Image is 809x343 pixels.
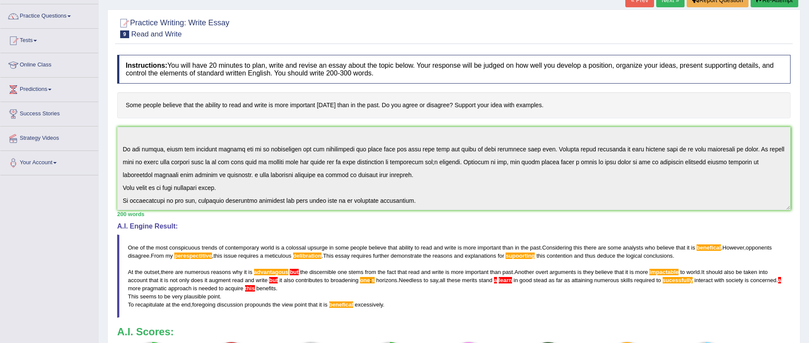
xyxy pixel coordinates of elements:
[691,244,695,251] span: is
[608,244,621,251] span: some
[260,253,263,259] span: a
[373,253,389,259] span: further
[372,277,375,283] span: The word ‘one;s’ is not standard English. Did you mean “one’s” (curly apostrophe) or “one’s” (str...
[232,277,243,283] span: read
[164,293,170,300] span: be
[585,253,596,259] span: thus
[572,277,593,283] span: attaining
[165,253,173,259] span: my
[128,277,148,283] span: account
[185,269,209,275] span: numerous
[168,285,191,292] span: approach
[175,269,183,275] span: are
[445,244,456,251] span: write
[465,269,488,275] span: important
[293,253,321,259] span: Possible spelling mistake found. (did you mean: deliberation)
[574,253,583,259] span: and
[117,55,791,84] h4: You will have 20 minutes to plan, write and revise an essay about the topic below. Your response ...
[191,277,203,283] span: does
[291,253,293,259] span: Possible typo: you repeated a whitespace (did you mean: )
[556,277,563,283] span: far
[447,277,461,283] span: these
[399,277,422,283] span: Needless
[724,269,734,275] span: also
[117,326,174,337] b: A.I. Scores:
[594,277,619,283] span: numerous
[657,244,674,251] span: believe
[248,269,252,275] span: is
[514,277,518,283] span: in
[308,301,318,308] span: that
[464,244,476,251] span: more
[172,301,180,308] span: the
[686,269,700,275] span: world
[454,253,464,259] span: and
[181,301,191,308] span: end
[423,253,431,259] span: the
[309,269,336,275] span: discernible
[140,244,145,251] span: of
[0,78,98,99] a: Predictions
[265,253,291,259] span: meticulous
[656,277,661,283] span: to
[617,253,624,259] span: the
[164,277,168,283] span: is
[615,269,624,275] span: that
[0,102,98,123] a: Success Stories
[547,253,573,259] span: contention
[550,269,576,275] span: arguments
[161,269,174,275] span: there
[217,301,243,308] span: discussion
[254,269,288,275] span: Possible spelling mistake found. (did you mean: advantageous)
[267,277,269,283] span: Use a comma before ‘but’ if it connects two independent clauses (unless they are closely connecte...
[202,244,217,251] span: trends
[499,277,512,283] span: After ‘a’, the verb ‘learn’ doesn’t fit. Is ‘learn’ spelled correctly? If ‘learn’ is the first wo...
[117,235,791,318] blockquote: . . , . , . . , . . . , . . . , .
[192,301,215,308] span: foregoing
[282,301,293,308] span: view
[621,277,633,283] span: skills
[294,301,306,308] span: point
[329,244,333,251] span: in
[296,277,323,283] span: contributes
[745,277,748,283] span: is
[0,126,98,148] a: Strategy Videos
[388,244,397,251] span: that
[519,277,532,283] span: good
[360,277,370,283] span: The word ‘one;s’ is not standard English. Did you mean “one’s” (curly apostrophe) or “one’s” (str...
[421,244,432,251] span: read
[128,293,139,300] span: This
[273,301,280,308] span: the
[424,277,428,283] span: to
[445,269,449,275] span: is
[564,277,570,283] span: as
[135,301,164,308] span: recapitulate
[369,244,386,251] span: believe
[174,253,212,259] span: Possible spelling mistake found. (did you mean: perspective)
[319,301,322,308] span: it
[536,253,545,259] span: this
[0,151,98,172] a: Your Account
[224,253,236,259] span: issue
[430,277,438,283] span: say
[151,253,164,259] span: From
[743,269,757,275] span: taken
[462,277,477,283] span: merits
[498,253,504,259] span: for
[238,253,258,259] span: requires
[433,253,452,259] span: reasons
[329,301,353,308] span: Possible spelling mistake found. (did you mean: beneficial)
[225,285,243,292] span: acquire
[288,269,290,275] span: Use a comma before ‘but’ if it connects two independent clauses (unless they are closely connecte...
[409,269,420,275] span: read
[158,293,163,300] span: to
[193,285,197,292] span: is
[597,253,615,259] span: deduce
[128,301,134,308] span: To
[663,277,693,283] span: Possible spelling mistake found. (did you mean: successfully)
[244,269,247,275] span: it
[117,223,791,230] h4: A.I. Engine Result:
[635,269,648,275] span: more
[117,210,791,218] div: 200 words
[120,30,129,38] span: 9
